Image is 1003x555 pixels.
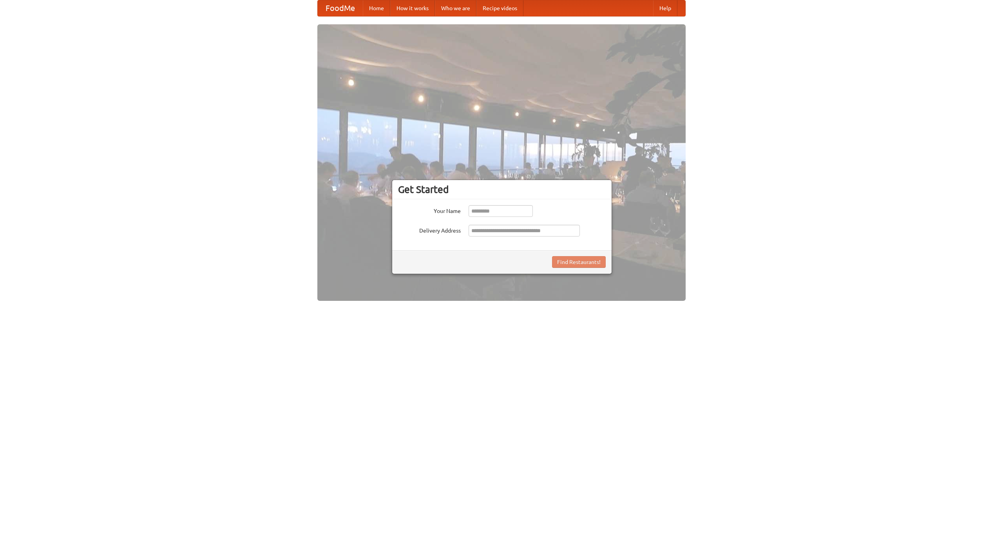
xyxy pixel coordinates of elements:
a: Recipe videos [476,0,523,16]
a: Home [363,0,390,16]
button: Find Restaurants! [552,256,606,268]
a: Help [653,0,677,16]
a: FoodMe [318,0,363,16]
label: Your Name [398,205,461,215]
h3: Get Started [398,184,606,195]
label: Delivery Address [398,225,461,235]
a: Who we are [435,0,476,16]
a: How it works [390,0,435,16]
